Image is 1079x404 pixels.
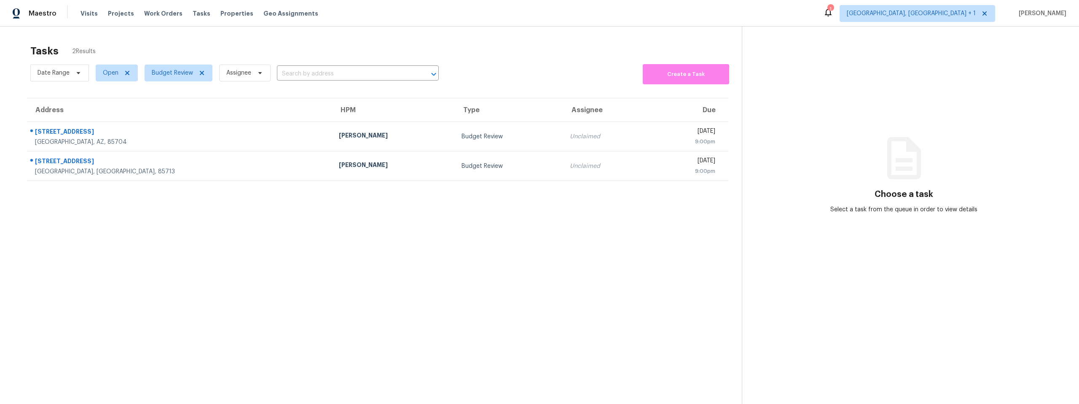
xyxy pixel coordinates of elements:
span: Geo Assignments [263,9,318,18]
div: [PERSON_NAME] [339,131,448,142]
input: Search by address [277,67,415,81]
div: 9:00pm [656,137,715,146]
span: Work Orders [144,9,183,18]
div: [STREET_ADDRESS] [35,157,325,167]
span: Tasks [193,11,210,16]
span: 2 Results [72,47,96,56]
div: Unclaimed [570,132,643,141]
button: Create a Task [643,64,729,84]
div: [PERSON_NAME] [339,161,448,171]
h2: Tasks [30,47,59,55]
div: [GEOGRAPHIC_DATA], AZ, 85704 [35,138,325,146]
span: Open [103,69,118,77]
th: HPM [332,98,455,122]
span: Budget Review [152,69,193,77]
div: [GEOGRAPHIC_DATA], [GEOGRAPHIC_DATA], 85713 [35,167,325,176]
th: Due [650,98,728,122]
div: [DATE] [656,156,715,167]
div: [STREET_ADDRESS] [35,127,325,138]
div: [DATE] [656,127,715,137]
th: Address [27,98,332,122]
span: Date Range [38,69,70,77]
span: Create a Task [647,70,725,79]
div: 1 [827,5,833,13]
h3: Choose a task [875,190,933,199]
th: Type [455,98,563,122]
span: Properties [220,9,253,18]
span: [PERSON_NAME] [1015,9,1066,18]
th: Assignee [563,98,650,122]
div: Unclaimed [570,162,643,170]
span: Visits [81,9,98,18]
span: Assignee [226,69,251,77]
div: 9:00pm [656,167,715,175]
span: Maestro [29,9,56,18]
span: [GEOGRAPHIC_DATA], [GEOGRAPHIC_DATA] + 1 [847,9,976,18]
div: Budget Review [462,132,556,141]
button: Open [428,68,440,80]
div: Budget Review [462,162,556,170]
div: Select a task from the queue in order to view details [823,205,985,214]
span: Projects [108,9,134,18]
